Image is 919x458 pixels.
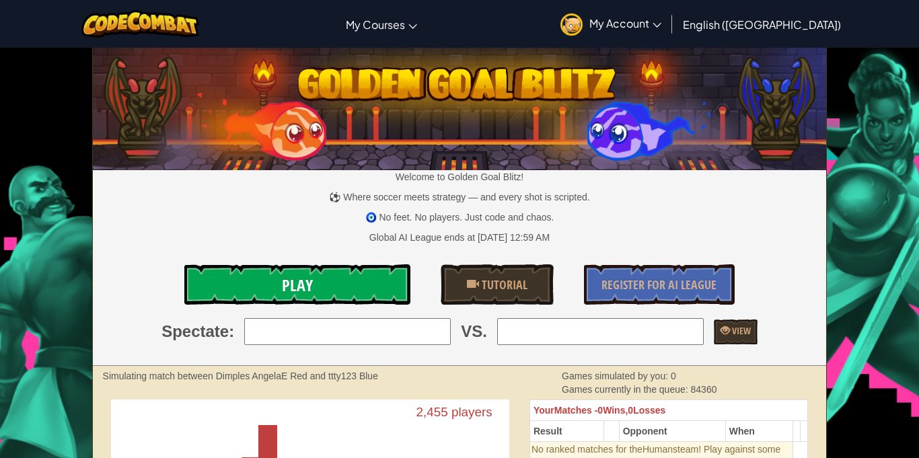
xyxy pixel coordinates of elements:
[534,405,554,416] span: Your
[601,276,716,293] span: Register for AI League
[282,274,313,296] span: Play
[229,320,234,343] span: :
[603,405,628,416] span: Wins,
[725,421,793,442] th: When
[633,405,665,416] span: Losses
[554,405,598,416] span: Matches -
[416,406,492,420] text: 2,455 players
[619,421,725,442] th: Opponent
[560,13,583,36] img: avatar
[562,371,671,381] span: Games simulated by you:
[93,42,827,170] img: Golden Goal
[103,371,378,381] strong: Simulating match between Dimples AngelaE Red and ttty123 Blue
[589,16,661,30] span: My Account
[554,3,668,45] a: My Account
[93,190,827,204] p: ⚽ Where soccer meets strategy — and every shot is scripted.
[93,170,827,184] p: Welcome to Golden Goal Blitz!
[691,384,717,395] span: 84360
[93,211,827,224] p: 🧿 No feet. No players. Just code and chaos.
[339,6,424,42] a: My Courses
[529,421,603,442] th: Result
[562,384,690,395] span: Games currently in the queue:
[730,324,751,337] span: View
[461,320,487,343] span: VS.
[441,264,554,305] a: Tutorial
[584,264,735,305] a: Register for AI League
[529,400,807,421] th: 0 0
[671,371,676,381] span: 0
[161,320,229,343] span: Spectate
[676,6,848,42] a: English ([GEOGRAPHIC_DATA])
[369,231,550,244] div: Global AI League ends at [DATE] 12:59 AM
[81,10,199,38] img: CodeCombat logo
[531,444,642,455] span: No ranked matches for the
[479,276,527,293] span: Tutorial
[683,17,841,32] span: English ([GEOGRAPHIC_DATA])
[346,17,405,32] span: My Courses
